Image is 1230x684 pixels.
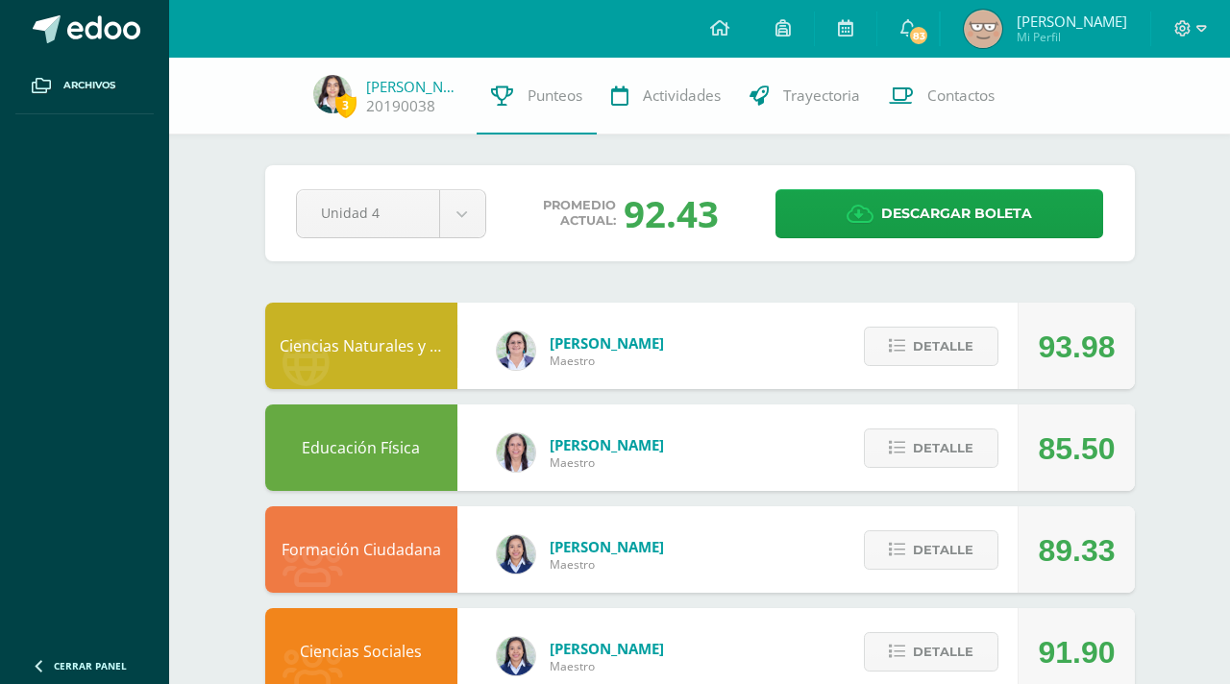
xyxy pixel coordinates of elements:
a: Unidad 4 [297,190,485,237]
a: Actividades [597,58,735,134]
a: Trayectoria [735,58,874,134]
div: 85.50 [1038,405,1115,492]
span: [PERSON_NAME] [550,537,664,556]
span: Unidad 4 [321,190,415,235]
span: Detalle [913,329,973,364]
span: [PERSON_NAME] [1017,12,1127,31]
div: 89.33 [1038,507,1115,594]
a: Archivos [15,58,154,114]
img: f77eda19ab9d4901e6803b4611072024.png [497,433,535,472]
span: Maestro [550,454,664,471]
span: Cerrar panel [54,659,127,672]
span: Punteos [528,85,582,106]
span: [PERSON_NAME] [550,639,664,658]
span: Detalle [913,532,973,568]
img: 0720b70caab395a5f554da48e8831271.png [497,535,535,574]
span: Archivos [63,78,115,93]
div: 92.43 [624,188,719,238]
span: Actividades [643,85,721,106]
a: [PERSON_NAME] [366,77,462,96]
span: Trayectoria [783,85,860,106]
div: Formación Ciudadana [265,506,457,593]
span: Descargar boleta [881,190,1032,237]
div: Educación Física [265,404,457,491]
span: 3 [335,93,357,117]
span: Detalle [913,634,973,670]
span: Maestro [550,353,664,369]
button: Detalle [864,530,998,570]
a: Descargar boleta [775,189,1103,238]
img: 85b715fe46f35a52e3d75fc820848f85.png [313,75,352,113]
span: [PERSON_NAME] [550,435,664,454]
button: Detalle [864,327,998,366]
a: 20190038 [366,96,435,116]
img: 0720b70caab395a5f554da48e8831271.png [497,637,535,675]
span: Maestro [550,658,664,674]
div: Ciencias Naturales y Tecnología [265,303,457,389]
a: Punteos [477,58,597,134]
button: Detalle [864,428,998,468]
span: Maestro [550,556,664,573]
span: [PERSON_NAME] [550,333,664,353]
span: Contactos [927,85,995,106]
img: 958a75b1e1ea68abd6bdb5ca7f93b631.png [964,10,1002,48]
div: 93.98 [1038,304,1115,390]
span: Promedio actual: [543,198,616,229]
span: Detalle [913,430,973,466]
span: 83 [908,25,929,46]
span: Mi Perfil [1017,29,1127,45]
a: Contactos [874,58,1009,134]
button: Detalle [864,632,998,672]
img: 7f3683f90626f244ba2c27139dbb4749.png [497,331,535,370]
